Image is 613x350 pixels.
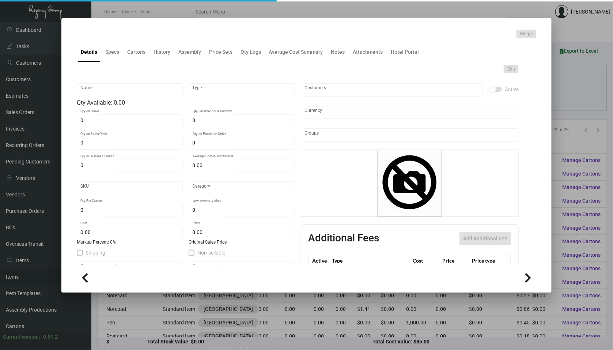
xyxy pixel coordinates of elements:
div: Notes [331,48,345,56]
div: History [154,48,170,56]
div: Current version: [3,333,40,341]
h2: Additional Fees [309,232,379,245]
div: 0.51.2 [43,333,58,341]
span: Add Additional Fee [463,236,507,241]
th: Price [440,254,470,267]
button: Add Additional Fee [459,232,511,245]
th: Cost [411,254,440,267]
th: Price type [470,254,502,267]
div: Specs [105,48,119,56]
input: Add new.. [304,132,515,138]
th: Type [330,254,411,267]
input: Add new.. [304,87,479,93]
button: Edit [504,65,519,73]
span: Active [505,85,519,94]
th: Active [309,254,330,267]
span: Shipping [86,248,105,257]
div: Price Sets [209,48,232,56]
span: Merge [520,31,533,37]
div: Average Cost Summary [269,48,323,56]
button: Merge [516,30,536,38]
div: Hotel Portal [391,48,419,56]
span: Edit [507,66,515,72]
div: Qty Available: 0.00 [77,98,295,107]
div: Attachments [353,48,383,56]
div: Cartons [127,48,145,56]
div: Qty Logs [241,48,261,56]
span: Non-sellable [197,248,225,257]
div: Details [81,48,97,56]
div: Assembly [178,48,201,56]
